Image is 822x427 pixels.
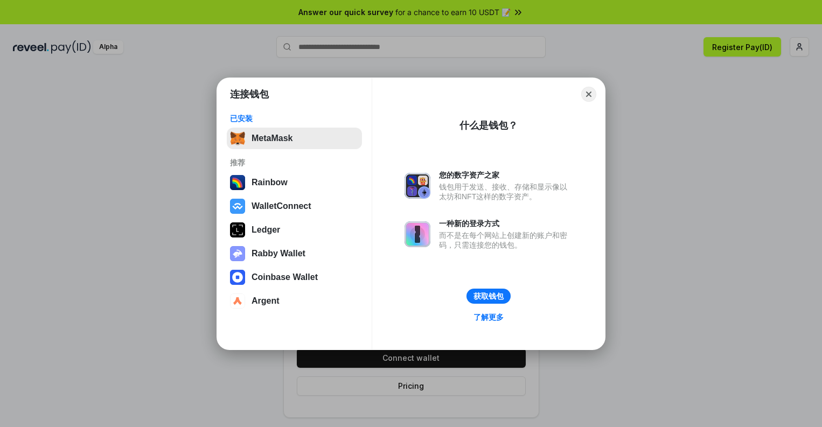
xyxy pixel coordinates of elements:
div: MetaMask [252,134,292,143]
img: svg+xml,%3Csvg%20width%3D%2228%22%20height%3D%2228%22%20viewBox%3D%220%200%2028%2028%22%20fill%3D... [230,199,245,214]
div: 已安装 [230,114,359,123]
img: svg+xml,%3Csvg%20xmlns%3D%22http%3A%2F%2Fwww.w3.org%2F2000%2Fsvg%22%20fill%3D%22none%22%20viewBox... [405,173,430,199]
button: WalletConnect [227,195,362,217]
div: 钱包用于发送、接收、存储和显示像以太坊和NFT这样的数字资产。 [439,182,573,201]
button: Rainbow [227,172,362,193]
div: Ledger [252,225,280,235]
div: 什么是钱包？ [459,119,518,132]
div: 推荐 [230,158,359,167]
div: 您的数字资产之家 [439,170,573,180]
div: Argent [252,296,280,306]
div: Rabby Wallet [252,249,305,258]
div: 一种新的登录方式 [439,219,573,228]
div: Coinbase Wallet [252,272,318,282]
img: svg+xml,%3Csvg%20width%3D%2228%22%20height%3D%2228%22%20viewBox%3D%220%200%2028%2028%22%20fill%3D... [230,270,245,285]
button: Argent [227,290,362,312]
button: Close [581,87,596,102]
h1: 连接钱包 [230,88,269,101]
button: 获取钱包 [466,289,511,304]
img: svg+xml,%3Csvg%20xmlns%3D%22http%3A%2F%2Fwww.w3.org%2F2000%2Fsvg%22%20fill%3D%22none%22%20viewBox... [405,221,430,247]
button: Ledger [227,219,362,241]
div: 获取钱包 [473,291,504,301]
div: 了解更多 [473,312,504,322]
div: WalletConnect [252,201,311,211]
div: Rainbow [252,178,288,187]
div: 而不是在每个网站上创建新的账户和密码，只需连接您的钱包。 [439,230,573,250]
button: Coinbase Wallet [227,267,362,288]
img: svg+xml,%3Csvg%20width%3D%22120%22%20height%3D%22120%22%20viewBox%3D%220%200%20120%20120%22%20fil... [230,175,245,190]
button: MetaMask [227,128,362,149]
img: svg+xml,%3Csvg%20xmlns%3D%22http%3A%2F%2Fwww.w3.org%2F2000%2Fsvg%22%20width%3D%2228%22%20height%3... [230,222,245,237]
img: svg+xml,%3Csvg%20width%3D%2228%22%20height%3D%2228%22%20viewBox%3D%220%200%2028%2028%22%20fill%3D... [230,293,245,309]
img: svg+xml,%3Csvg%20fill%3D%22none%22%20height%3D%2233%22%20viewBox%3D%220%200%2035%2033%22%20width%... [230,131,245,146]
img: svg+xml,%3Csvg%20xmlns%3D%22http%3A%2F%2Fwww.w3.org%2F2000%2Fsvg%22%20fill%3D%22none%22%20viewBox... [230,246,245,261]
button: Rabby Wallet [227,243,362,264]
a: 了解更多 [467,310,510,324]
